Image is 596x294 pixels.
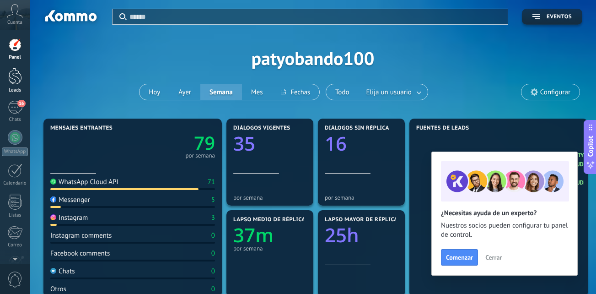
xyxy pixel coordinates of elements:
button: Elija un usuario [359,84,428,100]
button: Mes [242,84,272,100]
text: 35 [233,131,255,157]
span: Cuenta [7,20,22,26]
span: Comenzar [446,254,473,261]
img: Instagram [50,214,56,220]
div: Correo [2,242,28,248]
div: por semana [185,153,215,158]
div: Instagram comments [50,231,112,240]
div: 0 [211,249,215,258]
span: Fuentes de leads [416,125,469,131]
button: Todo [326,84,359,100]
span: Configurar [540,88,570,96]
div: Listas [2,212,28,218]
div: Chats [50,267,75,276]
span: Diálogos sin réplica [325,125,389,131]
div: WhatsApp [2,147,28,156]
div: 0 [211,267,215,276]
button: Comenzar [441,249,478,266]
span: 16 [17,100,25,107]
text: 79 [194,130,215,155]
span: Lapso mayor de réplica [325,217,397,223]
div: 0 [211,231,215,240]
div: 0 [211,285,215,294]
button: Cerrar [481,250,506,264]
div: Chats [2,117,28,123]
span: Eventos [547,14,572,20]
span: Lapso medio de réplica [233,217,306,223]
span: Cerrar [485,254,502,261]
button: Hoy [140,84,169,100]
a: 25h [325,222,398,248]
div: 5 [211,196,215,204]
span: Mensajes entrantes [50,125,113,131]
h2: ¿Necesitas ayuda de un experto? [441,209,568,218]
span: Diálogos vigentes [233,125,290,131]
img: Messenger [50,196,56,202]
div: WhatsApp Cloud API [50,178,118,186]
div: Facebook comments [50,249,110,258]
div: 71 [208,178,215,186]
div: por semana [325,194,398,201]
button: Ayer [169,84,200,100]
div: Otros [50,285,66,294]
button: Eventos [522,9,582,25]
img: WhatsApp Cloud API [50,179,56,185]
img: Chats [50,268,56,274]
div: Messenger [50,196,90,204]
span: Nuestros socios pueden configurar tu panel de control. [441,221,568,240]
text: 37m [233,222,274,248]
button: Semana [200,84,242,100]
div: Calendario [2,180,28,186]
button: Fechas [272,84,319,100]
div: Leads [2,87,28,93]
div: Instagram [50,213,88,222]
div: 3 [211,213,215,222]
text: 25h [325,222,359,248]
span: Copilot [586,136,595,157]
span: Elija un usuario [365,86,413,98]
div: por semana [233,245,306,252]
a: 79 [133,130,215,155]
div: por semana [233,194,306,201]
text: 16 [325,131,347,157]
div: Panel [2,54,28,60]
